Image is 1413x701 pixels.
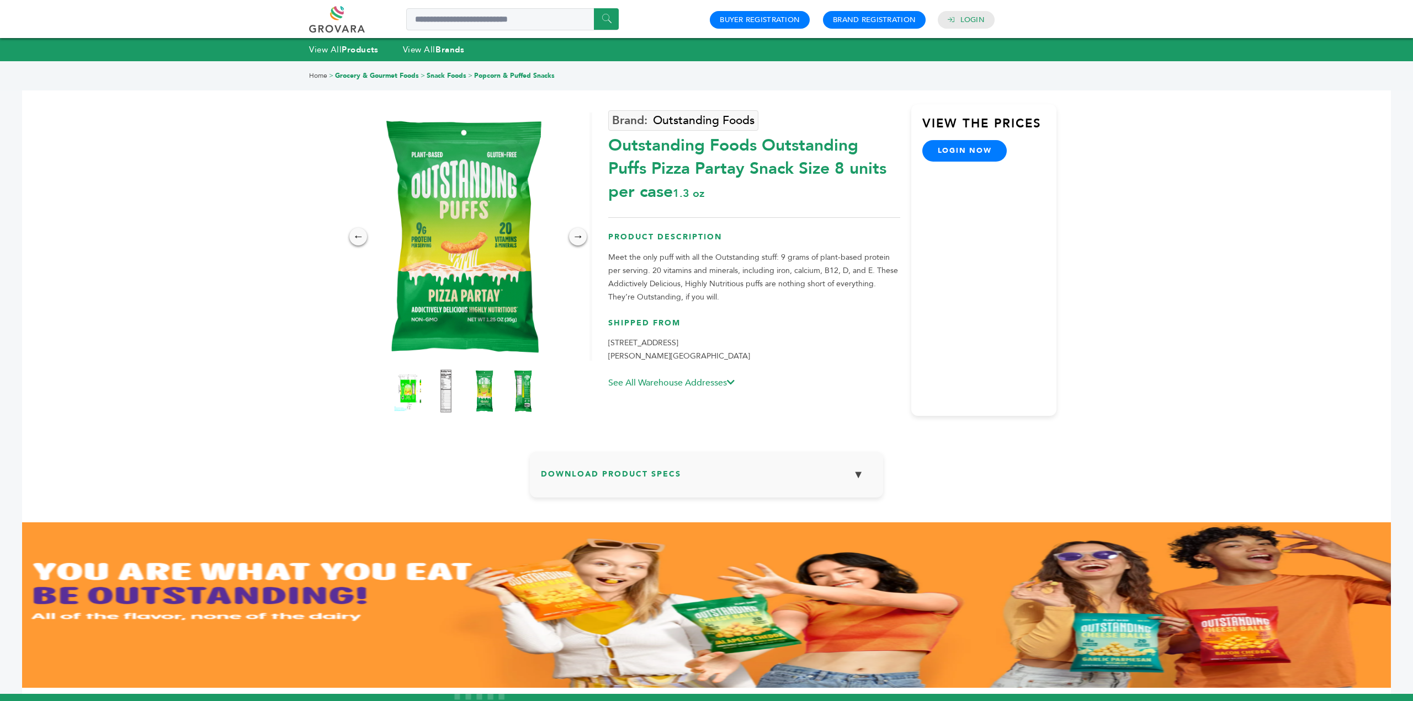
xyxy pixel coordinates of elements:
[474,71,555,80] a: Popcorn & Puffed Snacks
[608,377,735,389] a: See All Warehouse Addresses
[22,522,1391,688] img: Outstanding%20Foods%20Banner_1.png
[608,336,900,363] p: [STREET_ADDRESS] [PERSON_NAME][GEOGRAPHIC_DATA]
[922,140,1007,161] a: login now
[341,113,589,361] img: Outstanding Foods - Outstanding Puffs, Pizza Partay, Snack Size 8 units per case 1.3 oz
[342,44,378,55] strong: Products
[608,251,900,304] p: Meet the only puff with all the Outstanding stuff: 9 grams of plant-based protein per serving. 20...
[608,129,900,204] div: Outstanding Foods Outstanding Puffs Pizza Partay Snack Size 8 units per case
[335,71,419,80] a: Grocery & Gourmet Foods
[844,463,872,486] button: ▼
[432,369,460,413] img: Outstanding Foods - Outstanding Puffs, Pizza Partay, Snack Size 8 units per case 1.3 oz Nutrition...
[509,369,537,413] img: Outstanding Foods - Outstanding Puffs, Pizza Partay, Snack Size 8 units per case 1.3 oz
[435,44,464,55] strong: Brands
[421,71,425,80] span: >
[468,71,472,80] span: >
[329,71,333,80] span: >
[608,318,900,337] h3: Shipped From
[833,15,916,25] a: Brand Registration
[403,44,465,55] a: View AllBrands
[569,228,587,245] div: →
[427,71,466,80] a: Snack Foods
[406,8,619,30] input: Search a product or brand...
[349,228,367,245] div: ←
[608,110,758,131] a: Outstanding Foods
[960,15,985,25] a: Login
[608,232,900,251] h3: Product Description
[541,463,872,495] h3: Download Product Specs
[394,369,421,413] img: Outstanding Foods - Outstanding Puffs, Pizza Partay, Snack Size 8 units per case 1.3 oz Product L...
[673,186,704,201] span: 1.3 oz
[922,115,1057,141] h3: View the Prices
[471,369,498,413] img: Outstanding Foods - Outstanding Puffs, Pizza Partay, Snack Size 8 units per case 1.3 oz
[309,71,327,80] a: Home
[720,15,800,25] a: Buyer Registration
[309,44,379,55] a: View AllProducts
